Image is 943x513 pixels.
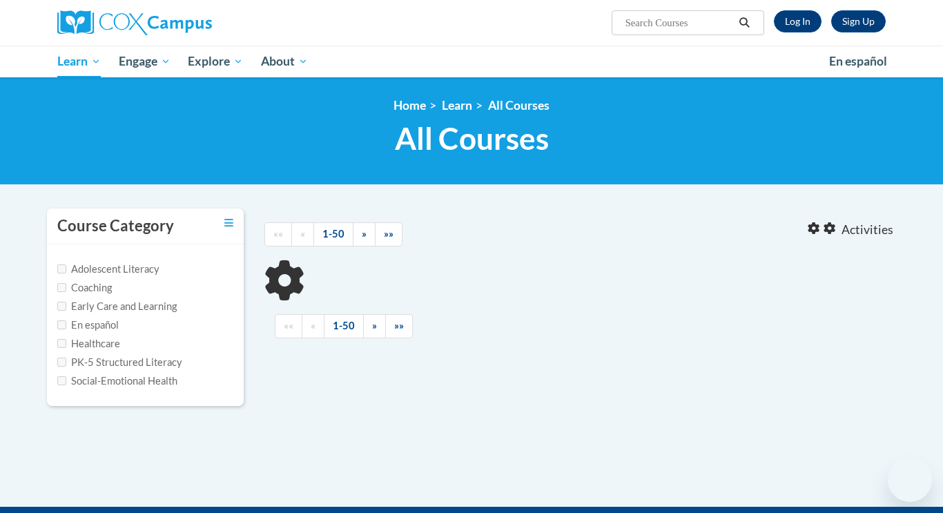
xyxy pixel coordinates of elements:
a: Begining [275,314,302,338]
span: Activities [842,222,893,238]
a: Home [393,98,426,113]
a: Log In [774,10,822,32]
input: Checkbox for Options [57,302,66,311]
a: Register [831,10,886,32]
a: 1-50 [313,222,353,246]
a: Previous [291,222,314,246]
input: Search Courses [624,14,735,31]
input: Checkbox for Options [57,376,66,385]
span: «« [284,320,293,331]
span: « [311,320,315,331]
a: Next [353,222,376,246]
span: Engage [119,53,171,70]
span: » [362,228,367,240]
a: Toggle collapse [224,215,233,231]
input: Checkbox for Options [57,358,66,367]
span: Learn [57,53,101,70]
a: End [375,222,402,246]
span: «« [273,228,283,240]
a: Begining [264,222,292,246]
a: En español [820,47,896,76]
input: Checkbox for Options [57,339,66,348]
label: En español [57,318,119,333]
span: »» [394,320,404,331]
label: Coaching [57,280,112,296]
label: Healthcare [57,336,120,351]
input: Checkbox for Options [57,320,66,329]
span: En español [829,54,887,68]
label: Social-Emotional Health [57,374,177,389]
a: Next [363,314,386,338]
span: All Courses [395,120,549,157]
i:  [739,18,751,28]
a: Cox Campus [57,10,320,35]
a: All Courses [488,98,550,113]
h3: Course Category [57,215,174,237]
div: Main menu [37,46,906,77]
iframe: Button to launch messaging window [888,458,932,502]
span: Explore [188,53,243,70]
a: Learn [48,46,110,77]
a: Explore [179,46,252,77]
button: Search [735,14,755,31]
a: Previous [302,314,324,338]
span: About [261,53,308,70]
a: 1-50 [324,314,364,338]
img: Cox Campus [57,10,212,35]
a: About [252,46,317,77]
a: Engage [110,46,179,77]
input: Checkbox for Options [57,283,66,292]
span: » [372,320,377,331]
label: Early Care and Learning [57,299,177,314]
input: Checkbox for Options [57,264,66,273]
a: Learn [442,98,472,113]
label: Adolescent Literacy [57,262,159,277]
span: »» [384,228,393,240]
label: PK-5 Structured Literacy [57,355,182,370]
a: End [385,314,413,338]
span: « [300,228,305,240]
